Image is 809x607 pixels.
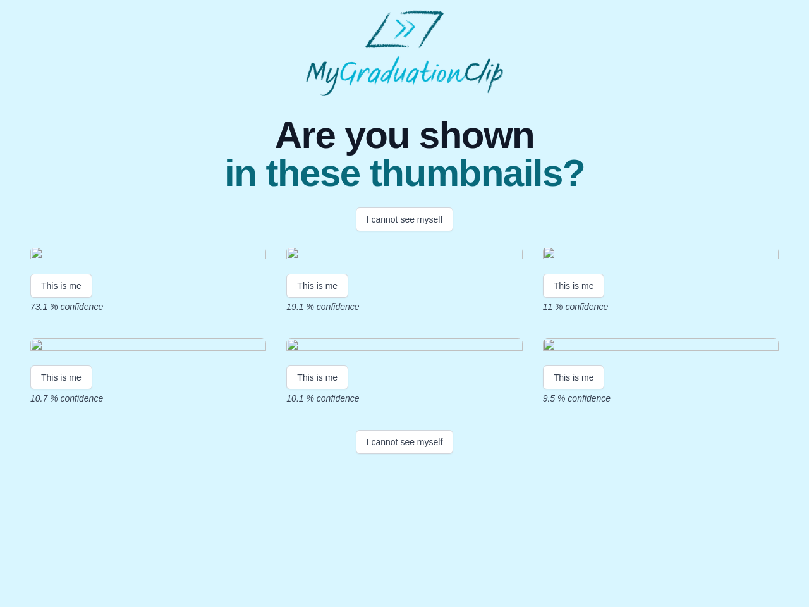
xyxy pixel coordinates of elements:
[286,365,348,389] button: This is me
[286,300,522,313] p: 19.1 % confidence
[286,338,522,355] img: 94fb8239fb54de5e967947262b8f15b033aa1a48.gif
[30,300,266,313] p: 73.1 % confidence
[543,300,779,313] p: 11 % confidence
[30,392,266,405] p: 10.7 % confidence
[30,338,266,355] img: 84629e455337ce123a7213059354de13f170e32e.gif
[286,392,522,405] p: 10.1 % confidence
[224,116,585,154] span: Are you shown
[30,247,266,264] img: c70e268a05b82e1f6ab8994d079f344bd071623f.gif
[356,430,454,454] button: I cannot see myself
[543,392,779,405] p: 9.5 % confidence
[543,338,779,355] img: c3af22a0-e3eb-482e-8b6e-9779f3a63790
[224,154,585,192] span: in these thumbnails?
[286,274,348,298] button: This is me
[543,274,605,298] button: This is me
[543,247,779,264] img: 5dff2421a85818104fa9854734d33121178a12ee.gif
[356,207,454,231] button: I cannot see myself
[30,365,92,389] button: This is me
[286,247,522,264] img: d585d21661d513c6762f7c404801f3e3dad7d0ba.gif
[306,10,503,96] img: MyGraduationClip
[30,274,92,298] button: This is me
[543,365,605,389] button: This is me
